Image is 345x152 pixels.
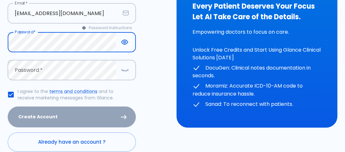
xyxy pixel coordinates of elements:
[8,132,136,152] a: Already have an account ?
[193,1,322,22] h3: Every Patient Deserves Your Focus Let AI Take Care of the Details.
[89,25,132,31] span: Password Instructions
[78,23,136,32] button: Password Instructions
[193,28,322,36] p: Empowering doctors to focus on care.
[193,100,322,108] p: Sanad: To reconnect with patients.
[18,88,131,101] p: I agree to the and to receive marketing messages from Glance.
[49,88,97,95] a: terms and conditions
[193,82,322,98] p: Moramiz: Accurate ICD-10-AM code to reduce insurance hassle.
[8,3,120,23] input: your.email@example.com
[193,64,322,80] p: DocuGen: Clinical notes documentation in seconds.
[193,46,322,62] p: Unlock Free Credits and Start Using Glance Clinical Solutions [DATE]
